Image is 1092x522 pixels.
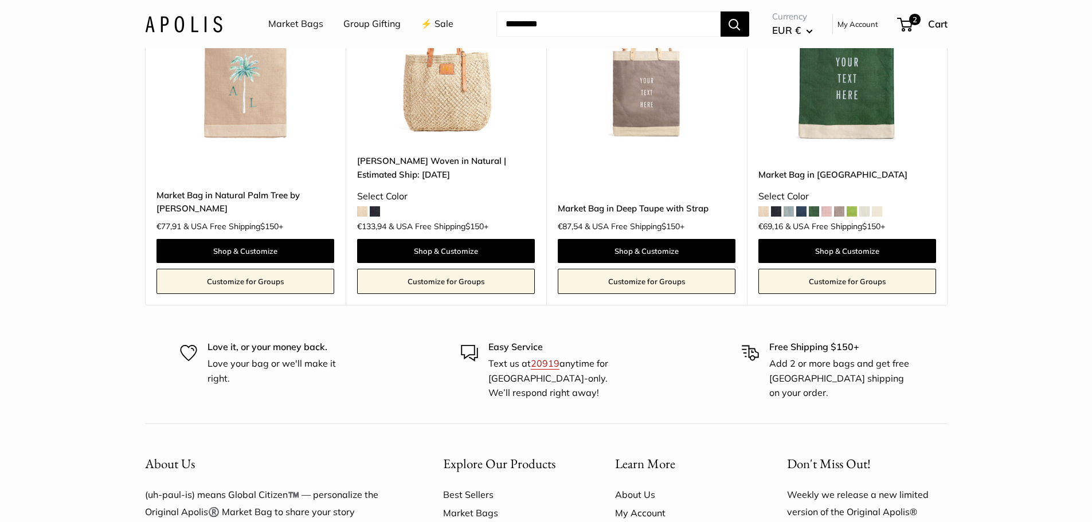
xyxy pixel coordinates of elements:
[443,504,575,522] a: Market Bags
[558,239,735,263] a: Shop & Customize
[443,455,555,472] span: Explore Our Products
[156,269,334,294] a: Customize for Groups
[758,239,936,263] a: Shop & Customize
[357,269,535,294] a: Customize for Groups
[357,154,535,181] a: [PERSON_NAME] Woven in Natural | Estimated Ship: [DATE]
[357,188,535,205] div: Select Color
[558,222,582,230] span: €87,54
[758,188,936,205] div: Select Color
[615,485,747,504] a: About Us
[156,189,334,215] a: Market Bag in Natural Palm Tree by [PERSON_NAME]
[208,356,351,386] p: Love your bag or we'll make it right.
[585,222,684,230] span: & USA Free Shipping +
[558,269,735,294] a: Customize for Groups
[443,485,575,504] a: Best Sellers
[183,222,283,230] span: & USA Free Shipping +
[758,222,783,230] span: €69,16
[769,340,913,355] p: Free Shipping $150+
[769,356,913,401] p: Add 2 or more bags and get free [GEOGRAPHIC_DATA] shipping on your order.
[862,221,880,231] span: $150
[662,221,680,231] span: $150
[156,222,181,230] span: €77,91
[758,269,936,294] a: Customize for Groups
[772,24,801,36] span: EUR €
[531,358,559,369] a: 20919
[909,14,920,25] span: 2
[145,455,195,472] span: About Us
[928,18,948,30] span: Cart
[772,9,813,25] span: Currency
[443,453,575,475] button: Explore Our Products
[496,11,721,37] input: Search...
[758,168,936,181] a: Market Bag in [GEOGRAPHIC_DATA]
[357,222,386,230] span: €133,94
[208,340,351,355] p: Love it, or your money back.
[898,15,948,33] a: 2 Cart
[421,15,453,33] a: ⚡️ Sale
[787,453,948,475] p: Don't Miss Out!
[488,356,632,401] p: Text us at anytime for [GEOGRAPHIC_DATA]-only. We’ll respond right away!
[145,15,222,32] img: Apolis
[721,11,749,37] button: Search
[389,222,488,230] span: & USA Free Shipping +
[615,455,675,472] span: Learn More
[772,21,813,40] button: EUR €
[465,221,484,231] span: $150
[268,15,323,33] a: Market Bags
[260,221,279,231] span: $150
[156,239,334,263] a: Shop & Customize
[615,504,747,522] a: My Account
[615,453,747,475] button: Learn More
[837,17,878,31] a: My Account
[145,453,403,475] button: About Us
[357,239,535,263] a: Shop & Customize
[343,15,401,33] a: Group Gifting
[488,340,632,355] p: Easy Service
[558,202,735,215] a: Market Bag in Deep Taupe with Strap
[785,222,885,230] span: & USA Free Shipping +
[145,486,403,521] p: (uh-paul-is) means Global Citizen™️ — personalize the Original Apolis®️ Market Bag to share your ...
